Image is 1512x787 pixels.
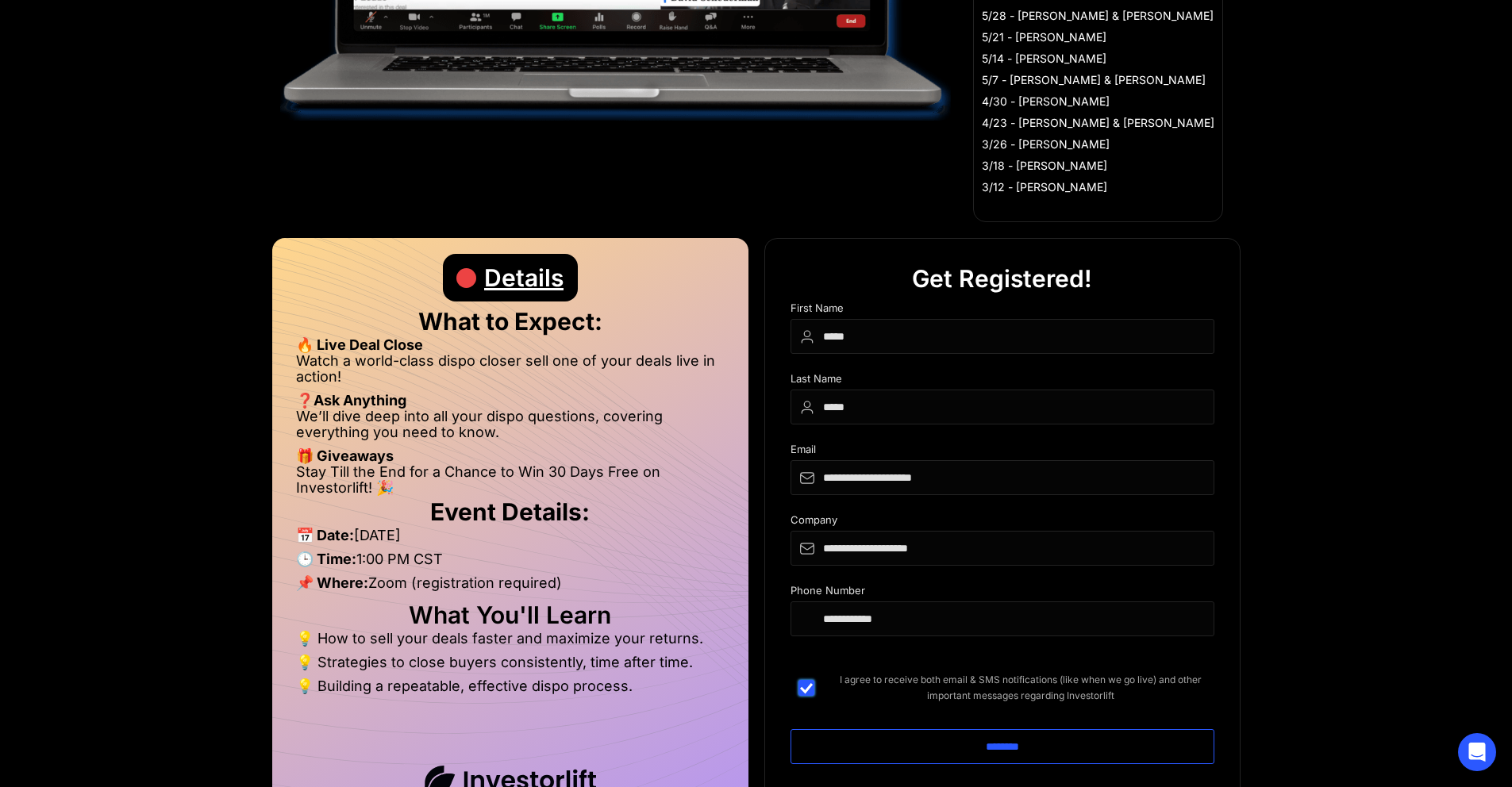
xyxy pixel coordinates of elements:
strong: What to Expect: [418,307,602,336]
span: I agree to receive both email & SMS notifications (like when we go live) and other important mess... [827,672,1214,704]
strong: 🔥 Live Deal Close [296,336,423,353]
div: Company [791,514,1214,531]
strong: ❓Ask Anything [296,392,406,409]
li: Zoom (registration required) [296,575,725,599]
li: Watch a world-class dispo closer sell one of your deals live in action! [296,353,725,393]
strong: 🕒 Time: [296,551,356,567]
strong: Event Details: [430,497,590,526]
li: [DATE] [296,528,725,551]
li: 💡 How to sell your deals faster and maximize your returns. [296,631,725,655]
li: 1:00 PM CST [296,551,725,575]
strong: 🎁 Giveaways [296,447,394,464]
div: Open Intercom Messenger [1458,733,1496,771]
div: Email [791,443,1214,460]
li: 💡 Building a repeatable, effective dispo process. [296,678,725,694]
h2: What You'll Learn [296,607,725,623]
li: Stay Till the End for a Chance to Win 30 Days Free on Investorlift! 🎉 [296,464,725,496]
li: 💡 Strategies to close buyers consistently, time after time. [296,655,725,678]
div: Details [484,254,564,301]
div: First Name [791,302,1214,319]
li: We’ll dive deep into all your dispo questions, covering everything you need to know. [296,409,725,448]
strong: 📅 Date: [296,527,354,543]
strong: 📌 Where: [296,574,368,591]
div: Get Registered! [912,255,1092,302]
div: Phone Number [791,585,1214,601]
div: Last Name [791,373,1214,390]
